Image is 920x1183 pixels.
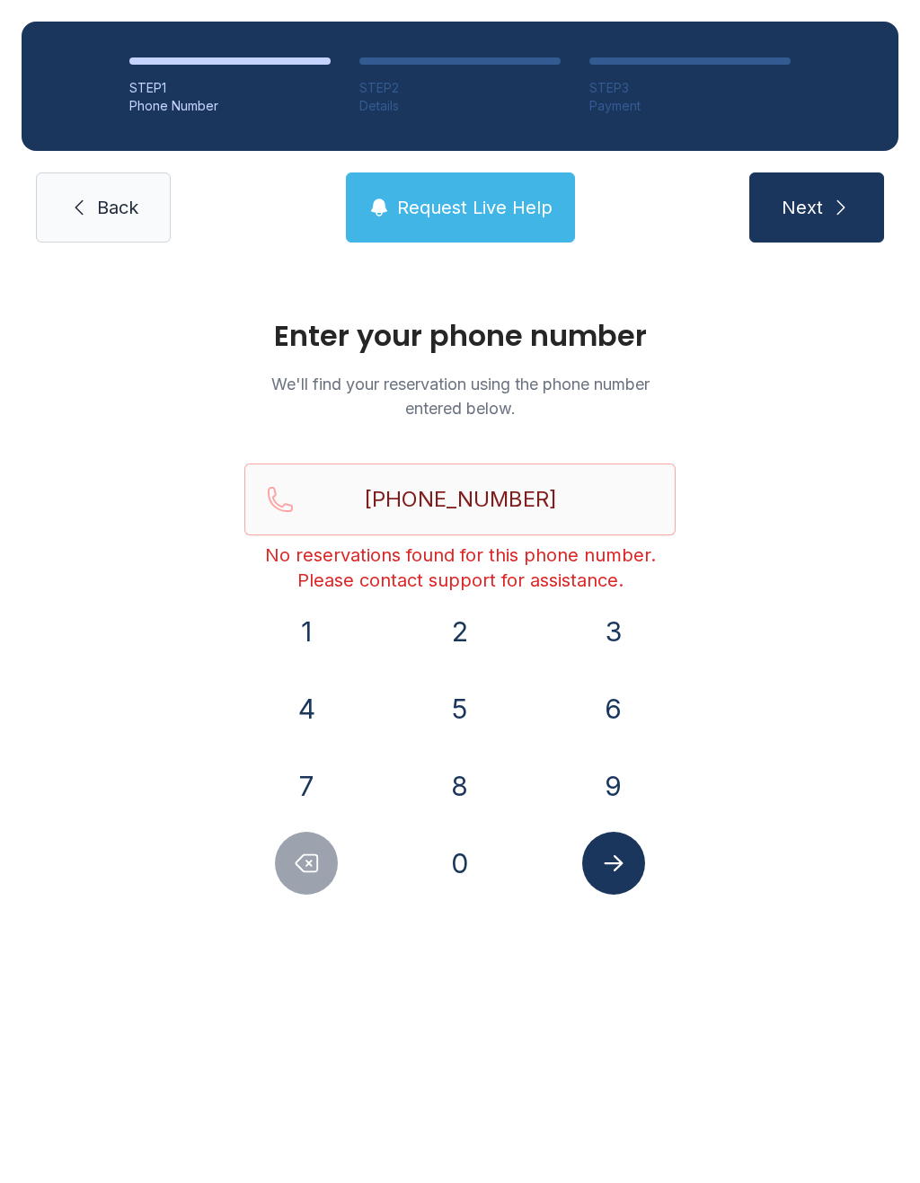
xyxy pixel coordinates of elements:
[589,97,791,115] div: Payment
[244,372,676,420] p: We'll find your reservation using the phone number entered below.
[275,755,338,817] button: 7
[582,600,645,663] button: 3
[589,79,791,97] div: STEP 3
[244,463,676,535] input: Reservation phone number
[244,543,676,593] div: No reservations found for this phone number. Please contact support for assistance.
[429,600,491,663] button: 2
[244,322,676,350] h1: Enter your phone number
[359,97,561,115] div: Details
[397,195,553,220] span: Request Live Help
[582,832,645,895] button: Submit lookup form
[129,97,331,115] div: Phone Number
[782,195,823,220] span: Next
[275,832,338,895] button: Delete number
[429,677,491,740] button: 5
[129,79,331,97] div: STEP 1
[275,600,338,663] button: 1
[97,195,138,220] span: Back
[275,677,338,740] button: 4
[582,677,645,740] button: 6
[582,755,645,817] button: 9
[359,79,561,97] div: STEP 2
[429,755,491,817] button: 8
[429,832,491,895] button: 0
